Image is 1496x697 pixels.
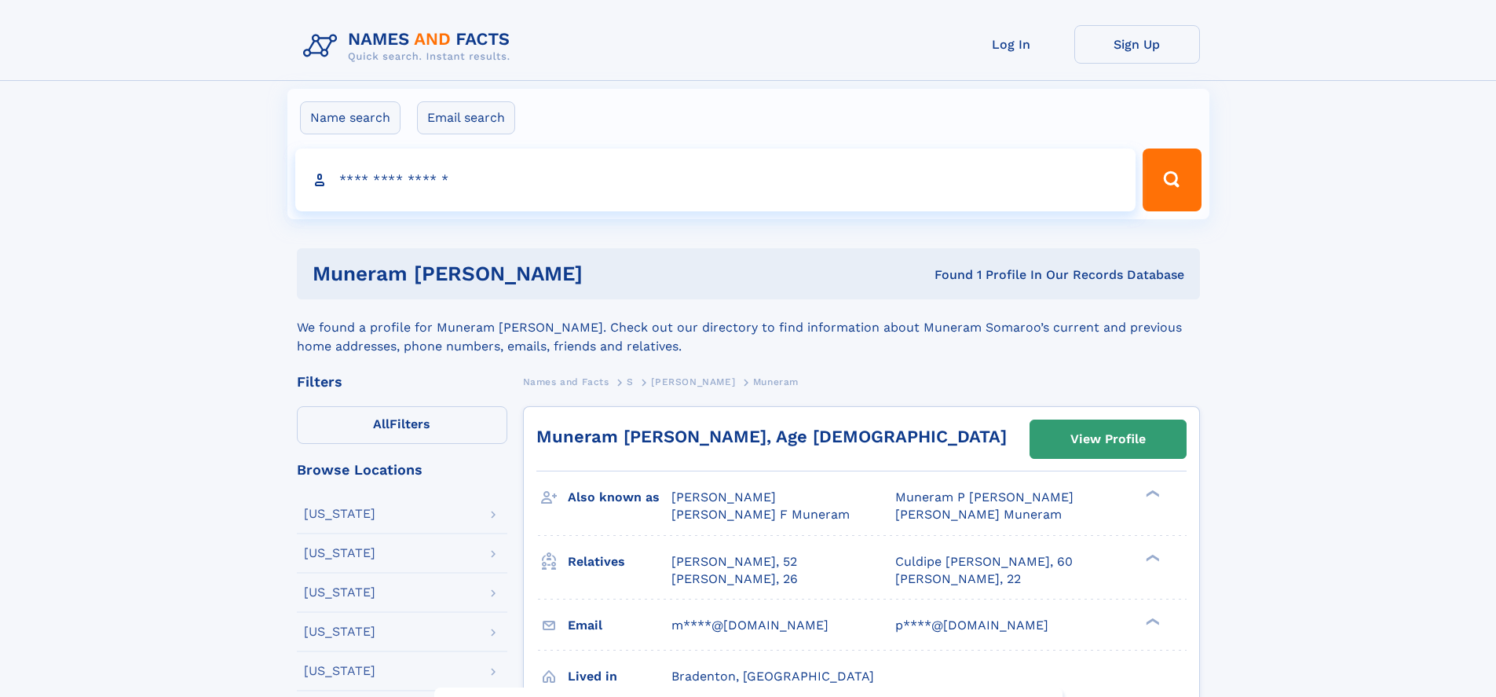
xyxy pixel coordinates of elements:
a: S [627,372,634,391]
span: [PERSON_NAME] Muneram [895,507,1062,522]
span: S [627,376,634,387]
a: Log In [949,25,1074,64]
div: [US_STATE] [304,586,375,599]
div: Filters [297,375,507,389]
a: Muneram [PERSON_NAME], Age [DEMOGRAPHIC_DATA] [536,427,1007,446]
span: [PERSON_NAME] F Muneram [671,507,850,522]
div: [US_STATE] [304,508,375,520]
a: Names and Facts [523,372,609,391]
h1: Muneram [PERSON_NAME] [313,264,759,284]
a: [PERSON_NAME], 26 [671,570,798,588]
h3: Lived in [568,663,671,690]
span: [PERSON_NAME] [651,376,735,387]
div: [US_STATE] [304,547,375,559]
span: Muneram P [PERSON_NAME] [895,490,1074,504]
div: ❯ [1142,489,1161,499]
div: Found 1 Profile In Our Records Database [759,266,1184,284]
span: [PERSON_NAME] [671,490,776,504]
img: Logo Names and Facts [297,25,523,68]
label: Email search [417,101,515,134]
div: [US_STATE] [304,665,375,677]
a: [PERSON_NAME] [651,372,735,391]
div: We found a profile for Muneram [PERSON_NAME]. Check out our directory to find information about M... [297,299,1200,356]
div: View Profile [1070,421,1146,457]
span: All [373,416,390,431]
h3: Also known as [568,484,671,511]
input: search input [295,149,1136,211]
h3: Email [568,612,671,639]
label: Filters [297,406,507,444]
a: [PERSON_NAME], 22 [895,570,1021,588]
label: Name search [300,101,401,134]
a: View Profile [1030,420,1186,458]
div: Browse Locations [297,463,507,477]
span: Muneram [753,376,799,387]
div: [US_STATE] [304,625,375,638]
div: ❯ [1142,616,1161,626]
h3: Relatives [568,548,671,575]
a: [PERSON_NAME], 52 [671,553,797,570]
a: Sign Up [1074,25,1200,64]
span: Bradenton, [GEOGRAPHIC_DATA] [671,669,874,684]
div: ❯ [1142,552,1161,563]
button: Search Button [1143,149,1201,211]
a: Culdipe [PERSON_NAME], 60 [895,553,1073,570]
